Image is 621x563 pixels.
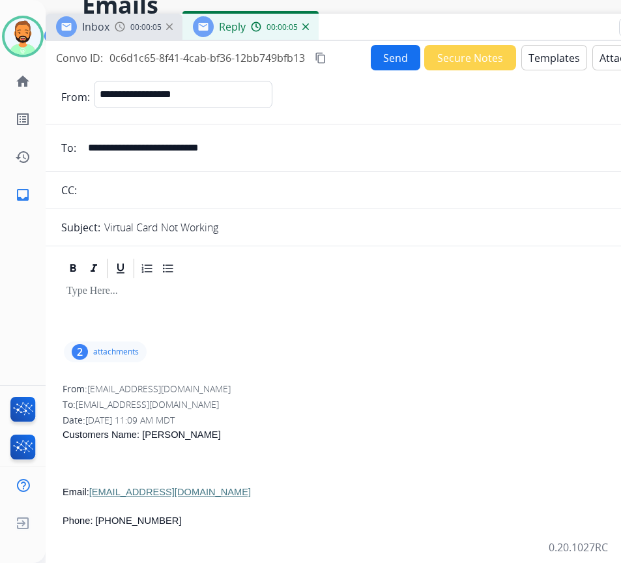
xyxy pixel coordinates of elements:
div: 2 [72,344,88,360]
span: [DATE] 11:09 AM MDT [85,414,175,426]
mat-icon: history [15,149,31,165]
span: [EMAIL_ADDRESS][DOMAIN_NAME] [87,383,231,395]
span: [EMAIL_ADDRESS][DOMAIN_NAME] [76,398,219,411]
span: Reply [219,20,246,34]
span: 0c6d1c65-8f41-4cab-bf36-12bb749bfb13 [109,51,305,65]
p: Virtual Card Not Working [104,220,218,235]
div: Ordered List [137,259,157,278]
img: avatar [5,18,41,55]
span: 00:00:05 [267,22,298,33]
span: Customers Name: [PERSON_NAME] [63,429,221,440]
button: Secure Notes [424,45,516,70]
p: CC: [61,182,77,198]
span: Phone: [PHONE_NUMBER] [63,515,181,526]
p: 0.20.1027RC [549,540,608,555]
div: Italic [84,259,104,278]
span: 00:00:05 [130,22,162,33]
div: Bold [63,259,83,278]
button: Templates [521,45,587,70]
mat-icon: inbox [15,187,31,203]
span: Email: [63,487,251,497]
span: Inbox [82,20,109,34]
p: Subject: [61,220,100,235]
mat-icon: content_copy [315,52,326,64]
div: Underline [111,259,130,278]
p: From: [61,89,90,105]
mat-icon: home [15,74,31,89]
p: Convo ID: [56,50,103,66]
div: Bullet List [158,259,178,278]
button: Send [371,45,420,70]
p: attachments [93,347,139,357]
a: [EMAIL_ADDRESS][DOMAIN_NAME] [89,487,251,497]
mat-icon: list_alt [15,111,31,127]
p: To: [61,140,76,156]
